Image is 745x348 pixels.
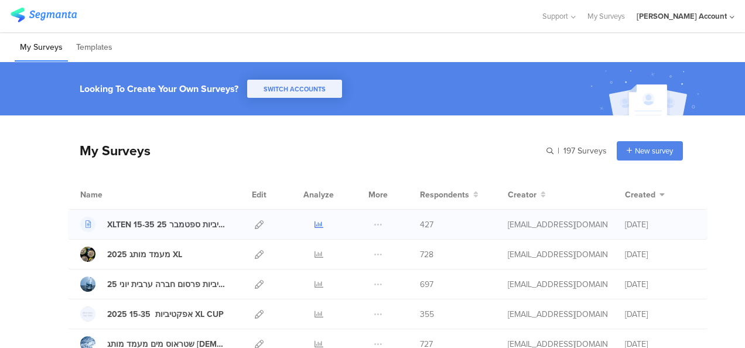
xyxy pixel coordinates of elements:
div: Edit [247,180,272,209]
button: Creator [508,189,546,201]
div: odelya@ifocus-r.com [508,308,607,320]
span: Respondents [420,189,469,201]
div: odelya@ifocus-r.com [508,219,607,231]
button: Created [625,189,665,201]
span: 355 [420,308,434,320]
div: [DATE] [625,248,695,261]
a: 2025 אפקטיביות 15-35 XL CUP [80,306,224,322]
span: Created [625,189,655,201]
div: XLTEN 15-35 אפקטיביות ספטמבר 25 [107,219,229,231]
span: Support [542,11,568,22]
div: odelya@ifocus-r.com [508,278,607,291]
span: SWITCH ACCOUNTS [264,84,326,94]
span: | [556,145,561,157]
li: Templates [71,34,118,62]
div: Analyze [301,180,336,209]
a: שטראוס מים אפקטיביות פרסום חברה ערבית יוני 25 [80,277,229,292]
div: [PERSON_NAME] Account [637,11,727,22]
span: 197 Surveys [563,145,607,157]
div: My Surveys [68,141,151,161]
div: [DATE] [625,278,695,291]
div: More [365,180,391,209]
a: XLTEN 15-35 אפקטיביות ספטמבר 25 [80,217,229,232]
div: Looking To Create Your Own Surveys? [80,82,238,95]
span: 697 [420,278,433,291]
div: Name [80,189,151,201]
img: segmanta logo [11,8,77,22]
div: [DATE] [625,308,695,320]
div: 2025 מעמד מותג XL [107,248,182,261]
img: create_account_image.svg [586,66,707,119]
button: SWITCH ACCOUNTS [247,80,342,98]
span: 728 [420,248,433,261]
span: Creator [508,189,536,201]
div: [DATE] [625,219,695,231]
button: Respondents [420,189,479,201]
a: 2025 מעמד מותג XL [80,247,182,262]
span: 427 [420,219,433,231]
div: odelya@ifocus-r.com [508,248,607,261]
div: 2025 אפקטיביות 15-35 XL CUP [107,308,224,320]
li: My Surveys [15,34,68,62]
span: New survey [635,145,673,156]
div: שטראוס מים אפקטיביות פרסום חברה ערבית יוני 25 [107,278,229,291]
